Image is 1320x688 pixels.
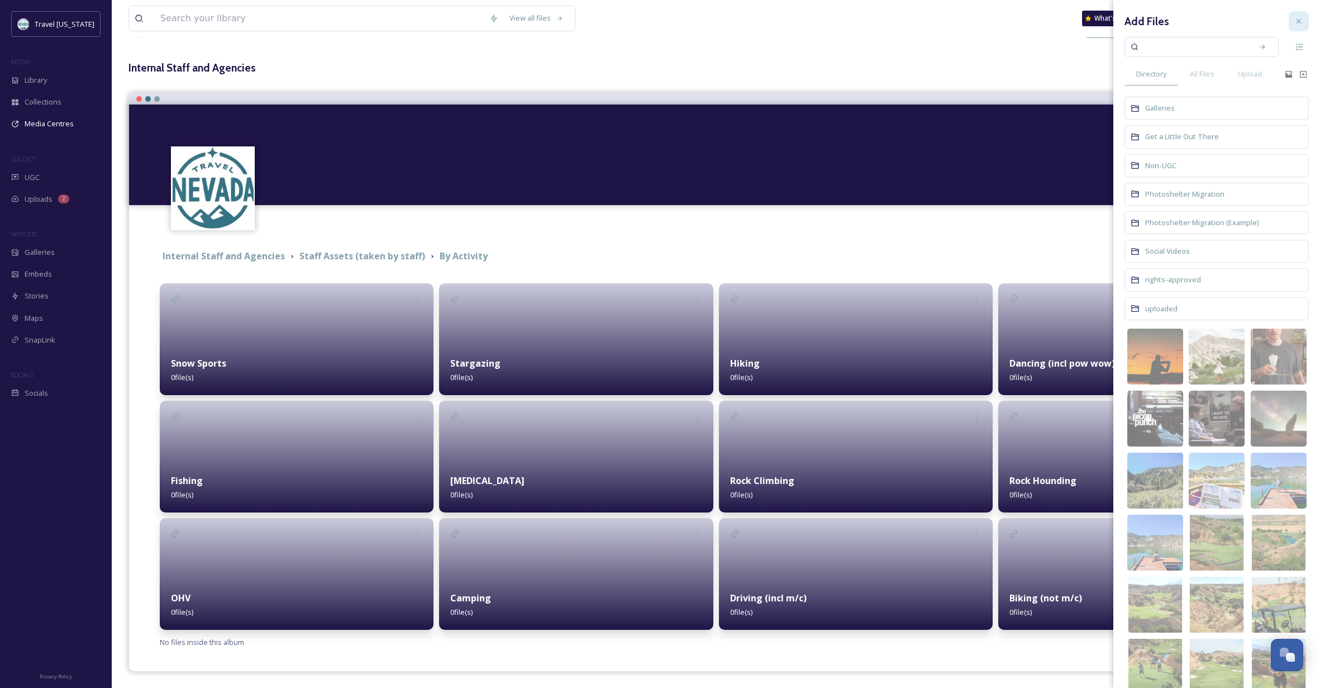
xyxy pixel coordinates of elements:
[450,592,491,604] strong: Camping
[25,388,48,398] span: Socials
[25,269,52,279] span: Embeds
[1145,217,1259,227] span: Photoshelter Migration (Example)
[1271,639,1303,671] button: Open Chat
[11,371,34,379] span: SOCIALS
[1009,357,1115,369] strong: Dancing (incl pow wow)
[1127,329,1183,385] img: ed2bb140-468c-4d76-9be4-6da2ec066464.jpg
[1145,131,1219,141] span: Get a Little Out There
[1127,515,1183,571] img: 195d36dd-6ffa-4f76-8840-56eb068ac49c.jpg
[171,607,193,617] span: 0 file(s)
[1145,189,1224,199] span: Photoshelter Migration
[1082,11,1138,26] a: What's New
[1145,103,1175,113] span: Galleries
[730,357,760,369] strong: Hiking
[450,475,525,487] strong: [MEDICAL_DATA]
[1127,577,1183,633] img: 692878fd-e08d-47c3-81dc-4723e7374dbf.jpg
[1009,592,1082,604] strong: Biking (not m/c)
[25,247,55,258] span: Galleries
[25,291,49,301] span: Stories
[25,335,55,345] span: SnapLink
[450,357,501,369] strong: Stargazing
[1238,69,1262,79] span: Upload
[25,118,74,129] span: Media Centres
[1145,274,1201,284] span: rights-approved
[40,669,72,682] a: Privacy Policy
[25,75,47,86] span: Library
[1127,391,1183,447] img: 62040a71-e9ab-459f-b1e5-bacbfbc9b7a5.jpg
[1145,246,1190,256] span: Social Videos
[1251,329,1307,385] img: d6ee97c1-ceff-4533-a8f8-7461e56195e5.jpg
[450,607,473,617] span: 0 file(s)
[440,250,488,262] strong: By Activity
[1127,453,1183,509] img: 97e008d4-59ee-4023-941e-fe9d11b30a00.jpg
[25,313,43,324] span: Maps
[128,60,1303,76] h3: Internal Staff and Agencies
[730,607,752,617] span: 0 file(s)
[18,18,29,30] img: download.jpeg
[730,372,752,382] span: 0 file(s)
[450,490,473,500] span: 0 file(s)
[1009,490,1032,500] span: 0 file(s)
[1190,69,1214,79] span: All Files
[1251,391,1307,447] img: 7d8538d5-e07f-4097-a233-faee85b5a21c.jpg
[299,250,425,262] strong: Staff Assets (taken by staff)
[171,372,193,382] span: 0 file(s)
[450,372,473,382] span: 0 file(s)
[171,592,190,604] strong: OHV
[25,194,53,205] span: Uploads
[171,357,226,369] strong: Snow Sports
[35,19,94,29] span: Travel [US_STATE]
[1251,577,1307,633] img: b82eb564-31ec-43b5-a074-2d71b92fc948.jpg
[173,148,254,229] img: download.jpeg
[1189,329,1245,385] img: e51a1dc0-a18a-402f-8085-c79bbee82fad.jpg
[155,6,484,31] input: Search your library
[11,58,31,66] span: MEDIA
[1009,475,1076,487] strong: Rock Hounding
[1189,391,1245,447] img: a1831f9b-9a54-4ae5-ac68-e0bf2af8c904.jpg
[1189,577,1245,633] img: 5ad15586-940c-4b83-9bc0-af6e530c6c83.jpg
[730,475,794,487] strong: Rock Climbing
[1251,515,1307,571] img: 21d3e51b-e796-4a7a-8e22-67f70871744c.jpg
[25,97,61,107] span: Collections
[171,475,203,487] strong: Fishing
[11,155,35,163] span: COLLECT
[40,673,72,680] span: Privacy Policy
[1009,607,1032,617] span: 0 file(s)
[25,172,40,183] span: UGC
[1009,372,1032,382] span: 0 file(s)
[163,250,285,262] strong: Internal Staff and Agencies
[1145,303,1178,314] span: uploaded
[1124,13,1169,30] h3: Add Files
[171,490,193,500] span: 0 file(s)
[58,194,69,203] div: 2
[1189,515,1245,571] img: 26d7eb0d-5b78-4529-bc37-b17d95173794.jpg
[1136,69,1166,79] span: Directory
[730,490,752,500] span: 0 file(s)
[1251,453,1307,509] img: fff5448e-baf6-45fe-bebb-4d4f6904dc5a.jpg
[160,637,244,647] span: No files inside this album
[1189,453,1245,509] img: cd05503c-dfc3-463d-b12b-6b07614d3fa8.jpg
[504,7,569,29] a: View all files
[1145,160,1176,170] span: Non-UGC
[730,592,807,604] strong: Driving (incl m/c)
[11,230,37,238] span: WIDGETS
